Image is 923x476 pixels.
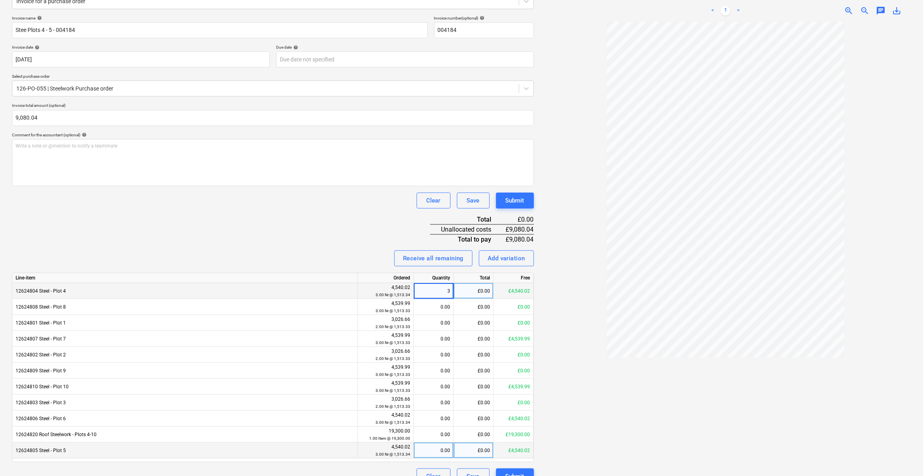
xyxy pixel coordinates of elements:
div: 4,540.02 [361,284,410,299]
input: Invoice total amount (optional) [12,110,534,126]
div: Comment for the accountant (optional) [12,132,534,138]
div: 4,539.99 [361,300,410,315]
div: £0.00 [494,395,534,411]
div: £0.00 [494,299,534,315]
div: Line-item [12,273,358,283]
button: Add variation [479,250,534,266]
div: 0.00 [417,443,450,458]
button: Receive all remaining [394,250,472,266]
span: 12624804 Steel - Plot 4 [16,288,66,294]
span: help [292,45,298,50]
span: 12624806 Steel - Plot 6 [16,416,66,421]
div: Due date [276,45,534,50]
div: 4,540.02 [361,411,410,426]
input: Invoice name [12,22,428,38]
small: 3.00 Nr @ 1,513.33 [376,388,410,393]
div: £0.00 [454,395,494,411]
div: £0.00 [454,363,494,379]
div: 3,026.66 [361,316,410,330]
small: 2.00 Nr @ 1,513.33 [376,325,410,329]
div: £0.00 [454,347,494,363]
div: £4,539.99 [494,379,534,395]
small: 1.00 Item @ 19,300.00 [369,436,410,441]
div: £0.00 [504,215,534,224]
button: Submit [496,193,534,208]
div: 0.00 [417,299,450,315]
div: Total to pay [430,234,504,244]
span: 12624810 Steel - Plot 10 [16,384,69,389]
div: £0.00 [454,331,494,347]
div: £4,539.99 [494,331,534,347]
div: 4,539.99 [361,380,410,394]
div: £0.00 [454,299,494,315]
a: Next page [733,6,743,16]
div: £0.00 [494,363,534,379]
div: Receive all remaining [403,253,464,264]
span: 12624803 Steel - Plot 3 [16,400,66,405]
div: Clear [427,195,441,206]
span: 12624801 Steel - Plot 1 [16,320,66,326]
small: 3.00 Nr @ 1,513.34 [376,420,410,425]
a: Page 1 is your current page [721,6,730,16]
input: Invoice date not specified [12,51,270,67]
div: Invoice number (optional) [434,16,534,21]
div: £9,080.04 [504,234,534,244]
p: Invoice total amount (optional) [12,103,534,110]
div: 0.00 [417,411,450,427]
div: Invoice date [12,45,270,50]
div: 0.00 [417,379,450,395]
span: save_alt [892,6,901,16]
div: £9,080.04 [504,224,534,234]
div: £0.00 [454,411,494,427]
div: Add variation [488,253,525,264]
span: 12624809 Steel - Plot 9 [16,368,66,374]
div: 3,026.66 [361,348,410,362]
div: Ordered [358,273,414,283]
span: zoom_out [860,6,870,16]
small: 3.00 Nr @ 1,513.34 [376,293,410,297]
div: 0.00 [417,347,450,363]
span: 12624808 Steel - Plot 8 [16,304,66,310]
div: Save [467,195,480,206]
span: help [80,132,87,137]
div: £4,540.02 [494,443,534,458]
div: Submit [506,195,524,206]
div: 19,300.00 [361,427,410,442]
button: Save [457,193,490,208]
span: 12624807 Steel - Plot 7 [16,336,66,342]
small: 3.00 Nr @ 1,513.33 [376,372,410,377]
div: £0.00 [454,283,494,299]
span: 12624820 Roof Steelwork - Plots 4-10 [16,432,97,437]
small: 3.00 Nr @ 1,513.33 [376,340,410,345]
div: 4,540.02 [361,443,410,458]
input: Invoice number [434,22,534,38]
div: 0.00 [417,331,450,347]
p: Select purchase order [12,74,534,81]
div: Unallocated costs [430,224,504,234]
div: Total [430,215,504,224]
a: Previous page [708,6,717,16]
div: Quantity [414,273,454,283]
div: 0.00 [417,427,450,443]
div: Total [454,273,494,283]
div: 0.00 [417,395,450,411]
div: £0.00 [494,347,534,363]
small: 3.00 Nr @ 1,513.34 [376,452,410,456]
span: help [33,45,40,50]
span: 12624805 Steel - Plot 5 [16,448,66,453]
div: £0.00 [454,315,494,331]
span: zoom_in [844,6,854,16]
div: £0.00 [454,427,494,443]
small: 2.00 Nr @ 1,513.33 [376,356,410,361]
div: £4,540.02 [494,411,534,427]
div: 0.00 [417,363,450,379]
div: Invoice name [12,16,428,21]
div: 0.00 [417,315,450,331]
div: 4,539.99 [361,332,410,346]
button: Clear [417,193,451,208]
div: £0.00 [454,379,494,395]
div: Free [494,273,534,283]
div: £0.00 [494,315,534,331]
iframe: Chat Widget [883,438,923,476]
